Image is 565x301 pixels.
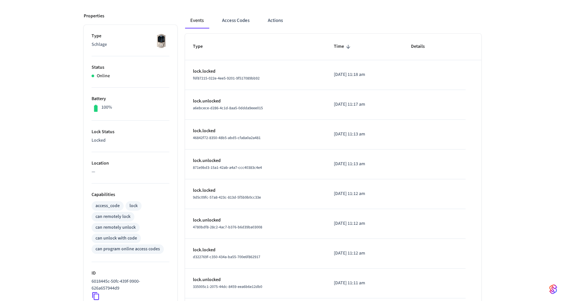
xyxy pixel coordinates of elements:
button: Access Codes [217,13,255,28]
span: 9d5c09fc-57a8-423c-813d-5f5b9b0cc33e [193,195,261,200]
p: [DATE] 11:17 am [334,101,396,108]
p: [DATE] 11:11 am [334,280,396,287]
div: can remotely unlock [95,224,136,231]
p: Schlage [92,41,169,48]
p: lock.unlocked [193,276,318,283]
p: lock.locked [193,68,318,75]
p: [DATE] 11:13 am [334,161,396,168]
p: [DATE] 11:18 am [334,71,396,78]
p: lock.unlocked [193,217,318,224]
img: SeamLogoGradient.69752ec5.svg [549,284,557,294]
p: lock.locked [193,128,318,134]
button: Events [185,13,209,28]
p: Battery [92,96,169,102]
p: Capabilities [92,191,169,198]
p: Type [92,33,169,40]
p: lock.locked [193,187,318,194]
p: lock.unlocked [193,157,318,164]
span: a6ebcece-d286-4c1d-8aa5-0ddda9eee015 [193,105,263,111]
span: Time [334,42,352,52]
p: 6018445c-50fc-439f-9900-626a657944d9 [92,278,167,292]
img: Schlage Sense Smart Deadbolt with Camelot Trim, Front [153,33,169,49]
p: lock.unlocked [193,98,318,105]
span: 871e9bd3-15a1-42ab-a4a7-ccc40383c4e4 [193,165,262,170]
p: Online [97,73,110,80]
p: [DATE] 11:13 am [334,131,396,138]
span: 46842f72-8350-48b5-abd5-cfa8a0a2a481 [193,135,261,141]
p: — [92,168,169,175]
p: 100% [101,104,112,111]
p: Properties [84,13,104,20]
span: 335005c1-2075-44dc-8459-eea6b6e12db0 [193,284,262,290]
div: lock [129,203,138,209]
p: Locked [92,137,169,144]
span: Type [193,42,211,52]
div: can remotely lock [95,213,130,220]
p: Status [92,64,169,71]
span: f6f87215-022e-4ee5-9201-9f517089bb92 [193,76,260,81]
span: Details [411,42,433,52]
p: Location [92,160,169,167]
div: can program online access codes [95,246,160,253]
p: Lock Status [92,129,169,135]
p: [DATE] 11:12 am [334,190,396,197]
div: access_code [95,203,120,209]
p: lock.locked [193,247,318,254]
p: [DATE] 11:12 am [334,220,396,227]
div: can unlock with code [95,235,137,242]
button: Actions [263,13,288,28]
span: 4780bdf8-28c2-4ac7-b376-b6d39ba03008 [193,224,262,230]
p: ID [92,270,169,277]
span: d322769f-c350-434a-ba55-700e6f862917 [193,254,260,260]
div: ant example [185,13,481,28]
p: [DATE] 11:12 am [334,250,396,257]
